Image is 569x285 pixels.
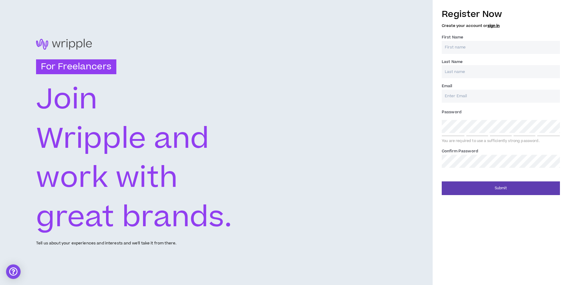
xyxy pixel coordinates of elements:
a: sign in [487,23,500,28]
label: Email [442,81,452,91]
h5: Create your account or [442,24,560,28]
text: work with [36,158,178,198]
input: Enter Email [442,90,560,103]
h3: For Freelancers [36,59,116,75]
h3: Register Now [442,8,560,21]
button: Submit [442,181,560,195]
div: You are required to use a sufficiently strong password. [442,139,560,144]
p: Tell us about your experiences and interests and we'll take it from there. [36,240,176,246]
div: Open Intercom Messenger [6,264,21,279]
text: Join [36,79,98,120]
input: Last name [442,65,560,78]
label: First Name [442,32,463,42]
text: Wripple and [36,119,210,159]
text: great brands. [36,197,233,238]
label: Confirm Password [442,146,478,156]
span: Password [442,109,461,115]
input: First name [442,41,560,54]
label: Last Name [442,57,463,67]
